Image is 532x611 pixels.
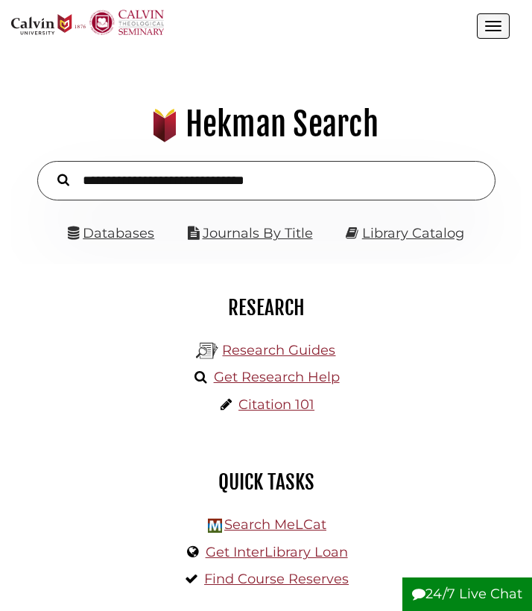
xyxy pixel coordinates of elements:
[214,369,340,385] a: Get Research Help
[238,396,314,413] a: Citation 101
[208,519,222,533] img: Hekman Library Logo
[50,170,77,189] button: Search
[57,174,69,187] i: Search
[203,225,313,241] a: Journals By Title
[89,10,164,35] img: Calvin Theological Seminary
[477,13,510,39] button: Open the menu
[22,295,510,320] h2: Research
[22,469,510,495] h2: Quick Tasks
[19,104,513,145] h1: Hekman Search
[204,571,349,587] a: Find Course Reserves
[68,225,154,241] a: Databases
[224,516,326,533] a: Search MeLCat
[222,342,335,358] a: Research Guides
[362,225,464,241] a: Library Catalog
[206,544,348,560] a: Get InterLibrary Loan
[196,340,218,362] img: Hekman Library Logo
